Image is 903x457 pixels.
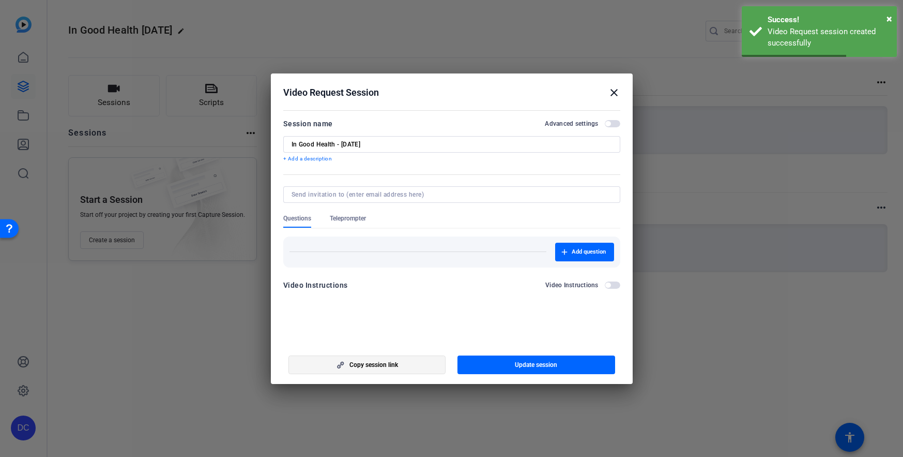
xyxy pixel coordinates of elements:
[349,361,398,369] span: Copy session link
[283,279,348,291] div: Video Instructions
[330,214,366,223] span: Teleprompter
[283,155,620,163] p: + Add a description
[768,14,889,26] div: Success!
[886,12,892,25] span: ×
[572,248,606,256] span: Add question
[457,356,615,374] button: Update session
[283,86,620,99] div: Video Request Session
[545,120,598,128] h2: Advanced settings
[515,361,557,369] span: Update session
[886,11,892,26] button: Close
[545,281,599,289] h2: Video Instructions
[555,243,614,261] button: Add question
[768,26,889,49] div: Video Request session created successfully
[292,190,608,199] input: Send invitation to (enter email address here)
[283,117,333,130] div: Session name
[288,356,446,374] button: Copy session link
[292,140,612,149] input: Enter Session Name
[608,86,620,99] mat-icon: close
[283,214,311,223] span: Questions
